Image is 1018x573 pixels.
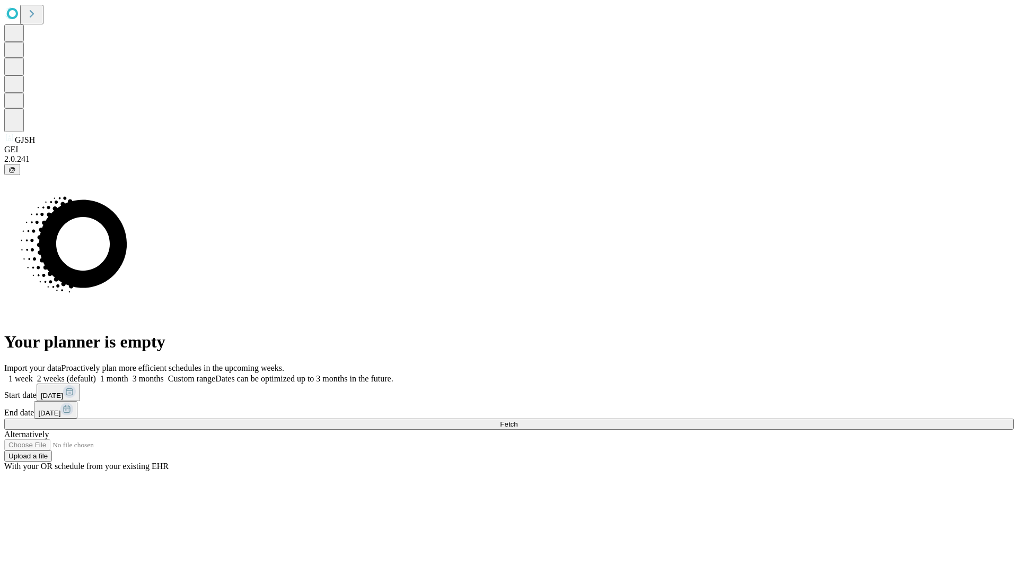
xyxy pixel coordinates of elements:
span: [DATE] [41,392,63,400]
span: 1 week [8,374,33,383]
button: Upload a file [4,450,52,462]
span: 3 months [133,374,164,383]
span: Import your data [4,363,62,372]
span: GJSH [15,135,35,144]
span: 2 weeks (default) [37,374,96,383]
div: Start date [4,384,1014,401]
span: Custom range [168,374,215,383]
button: [DATE] [37,384,80,401]
span: Dates can be optimized up to 3 months in the future. [215,374,393,383]
span: Fetch [500,420,517,428]
span: [DATE] [38,409,60,417]
span: Alternatively [4,430,49,439]
span: @ [8,166,16,173]
button: [DATE] [34,401,77,419]
span: With your OR schedule from your existing EHR [4,462,169,471]
h1: Your planner is empty [4,332,1014,352]
span: Proactively plan more efficient schedules in the upcoming weeks. [62,363,284,372]
div: GEI [4,145,1014,154]
button: Fetch [4,419,1014,430]
span: 1 month [100,374,128,383]
div: End date [4,401,1014,419]
div: 2.0.241 [4,154,1014,164]
button: @ [4,164,20,175]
